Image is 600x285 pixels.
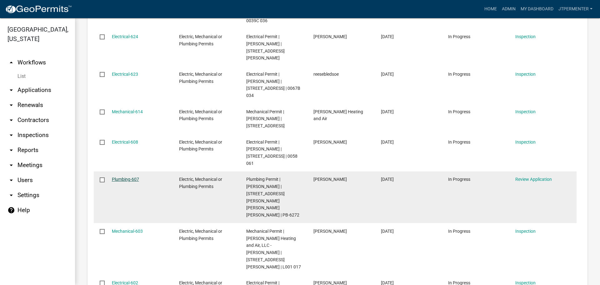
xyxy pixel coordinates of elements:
[7,86,15,94] i: arrow_drop_down
[112,177,139,182] a: Plumbing-607
[112,140,138,145] a: Electrical-608
[448,177,470,182] span: In Progress
[381,109,394,114] span: 09/04/2025
[518,3,556,15] a: My Dashboard
[381,177,394,182] span: 08/18/2025
[448,72,470,77] span: In Progress
[515,109,536,114] a: Inspection
[381,34,394,39] span: 09/10/2025
[179,109,222,121] span: Electric, Mechanical or Plumbing Permits
[246,140,297,166] span: Electrical Permit | Larry Patterson | 1335 FORTE RD, Adel 31620 | 0058 061
[7,146,15,154] i: arrow_drop_down
[112,72,138,77] a: Electrical-623
[515,229,536,234] a: Inspection
[381,140,394,145] span: 08/20/2025
[246,34,285,60] span: Electrical Permit | David McMichen | 715 FOURTH ST W, Hiram 30141 | A002 153
[448,140,470,145] span: In Progress
[112,229,143,234] a: Mechanical-603
[482,3,499,15] a: Home
[7,101,15,109] i: arrow_drop_down
[313,140,347,145] span: Angela Pounds
[7,191,15,199] i: arrow_drop_down
[179,72,222,84] span: Electric, Mechanical or Plumbing Permits
[556,3,595,15] a: jtpermenter
[7,206,15,214] i: help
[7,59,15,66] i: arrow_drop_up
[313,72,339,77] span: reesebledsoe
[179,229,222,241] span: Electric, Mechanical or Plumbing Permits
[515,34,536,39] a: Inspection
[448,34,470,39] span: In Progress
[313,229,347,234] span: Brittani Cannington
[246,177,299,217] span: Plumbing Permit | Ollie Jones | 2205 HUTCHINSON PARRISH RD, Adel, ga 31620 | PB-6272
[179,140,222,152] span: Electric, Mechanical or Plumbing Permits
[499,3,518,15] a: Admin
[112,109,143,114] a: Mechanical-614
[313,34,347,39] span: Daryl Clinton Harper
[246,72,300,98] span: Electrical Permit | reese bledsoe | 304 RIVER TRACE RD, tifton 31793 | 0067B 034
[515,72,536,77] a: Inspection
[7,131,15,139] i: arrow_drop_down
[313,109,363,121] span: Waller Heating and Air
[246,109,285,129] span: Mechanical Permit | Chad Slaughter | 304 RIVER TRACE RD, | 0067B 034
[7,161,15,169] i: arrow_drop_down
[448,229,470,234] span: In Progress
[7,116,15,124] i: arrow_drop_down
[515,177,552,182] a: Review Application
[381,72,394,77] span: 09/09/2025
[381,229,394,234] span: 08/13/2025
[313,177,347,182] span: Jeronia B Jones Jr.
[448,109,470,114] span: In Progress
[179,177,222,189] span: Electric, Mechanical or Plumbing Permits
[246,229,301,269] span: Mechanical Permit | Hale's Heating and Air, LLC - Justin Hale | 203 ROBINSON ST N, Lenox 31637 | ...
[112,34,138,39] a: Electrical-624
[7,176,15,184] i: arrow_drop_down
[515,140,536,145] a: Inspection
[179,34,222,46] span: Electric, Mechanical or Plumbing Permits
